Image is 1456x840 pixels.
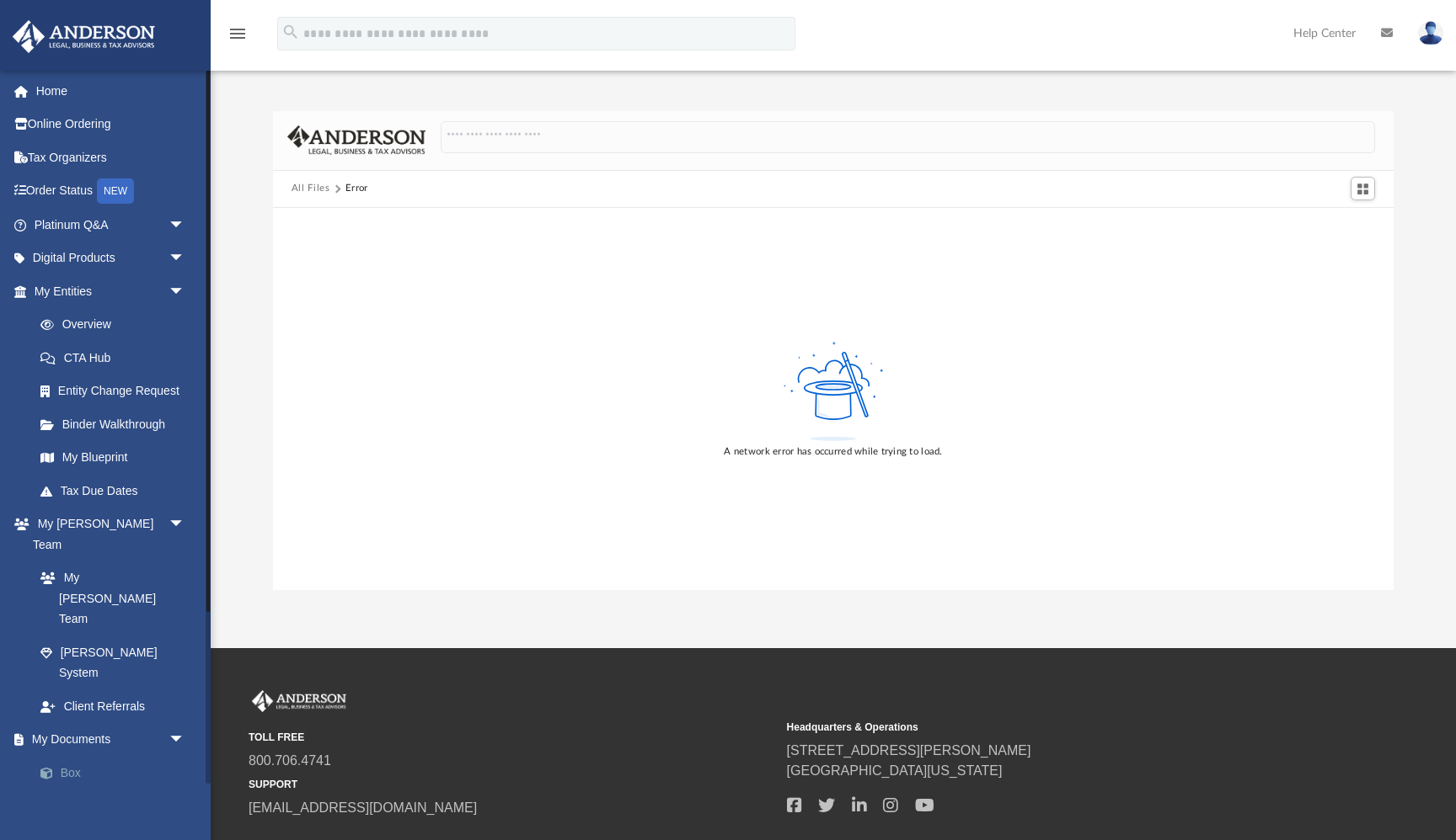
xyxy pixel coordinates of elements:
a: Binder Walkthrough [24,407,211,441]
a: My [PERSON_NAME] Team [24,561,194,636]
a: My Blueprint [24,441,202,475]
a: My Documentsarrow_drop_down [12,723,211,757]
small: Headquarters & Operations [787,720,1314,735]
span: arrow_drop_down [169,242,202,276]
img: User Pic [1418,21,1443,45]
a: [STREET_ADDRESS][PERSON_NAME] [787,743,1031,758]
a: Tax Organizers [12,141,211,174]
a: Tax Due Dates [24,474,211,508]
span: arrow_drop_down [169,274,202,309]
a: 800.706.4741 [249,753,331,768]
small: TOLL FREE [249,730,775,745]
div: NEW [97,178,134,204]
button: All Files [292,181,330,196]
a: Box [24,756,211,789]
div: A network error has occurred while trying to load. [724,444,942,460]
button: Switch to Grid View [1351,177,1376,200]
span: arrow_drop_down [169,508,202,542]
span: arrow_drop_down [169,208,202,242]
i: menu [227,24,248,44]
img: Anderson Advisors Platinum Portal [8,20,160,53]
a: [PERSON_NAME] System [24,635,202,689]
a: Home [12,74,211,108]
span: arrow_drop_down [169,723,202,758]
img: Anderson Advisors Platinum Portal [249,690,350,712]
div: Error [345,181,367,196]
a: Overview [24,308,211,342]
a: My [PERSON_NAME] Teamarrow_drop_down [12,508,202,561]
input: Search files and folders [441,121,1376,153]
a: Client Referrals [24,689,202,723]
a: Order StatusNEW [12,174,211,209]
small: SUPPORT [249,777,775,792]
i: search [281,23,300,41]
a: Entity Change Request [24,375,211,408]
a: Online Ordering [12,108,211,141]
a: CTA Hub [24,341,211,375]
a: [EMAIL_ADDRESS][DOMAIN_NAME] [249,800,477,815]
a: [GEOGRAPHIC_DATA][US_STATE] [787,763,1003,778]
a: Platinum Q&Aarrow_drop_down [12,208,211,242]
a: Digital Productsarrow_drop_down [12,242,211,275]
a: My Entitiesarrow_drop_down [12,274,211,308]
a: menu [227,32,248,44]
